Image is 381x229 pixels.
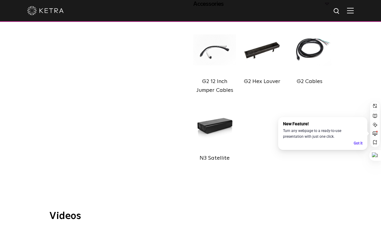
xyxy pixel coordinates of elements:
label: N3 Satellite [200,155,230,161]
img: G2 Hex Louver [241,24,284,76]
img: G2 12 inch cables [193,24,236,76]
img: ketra-logo-2019-white [27,6,64,15]
label: G2 Cables [297,79,322,84]
img: G2 cables [288,24,331,76]
img: Hamburger%20Nav.svg [347,8,354,13]
h3: Videos [49,211,332,221]
img: n3-img@2x [193,101,236,152]
label: G2 12 Inch Jumper Cables [196,79,233,93]
a: n3-img@2x N3 Satellite [193,101,236,163]
img: search icon [333,8,341,15]
label: G2 Hex Louver [244,79,280,84]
